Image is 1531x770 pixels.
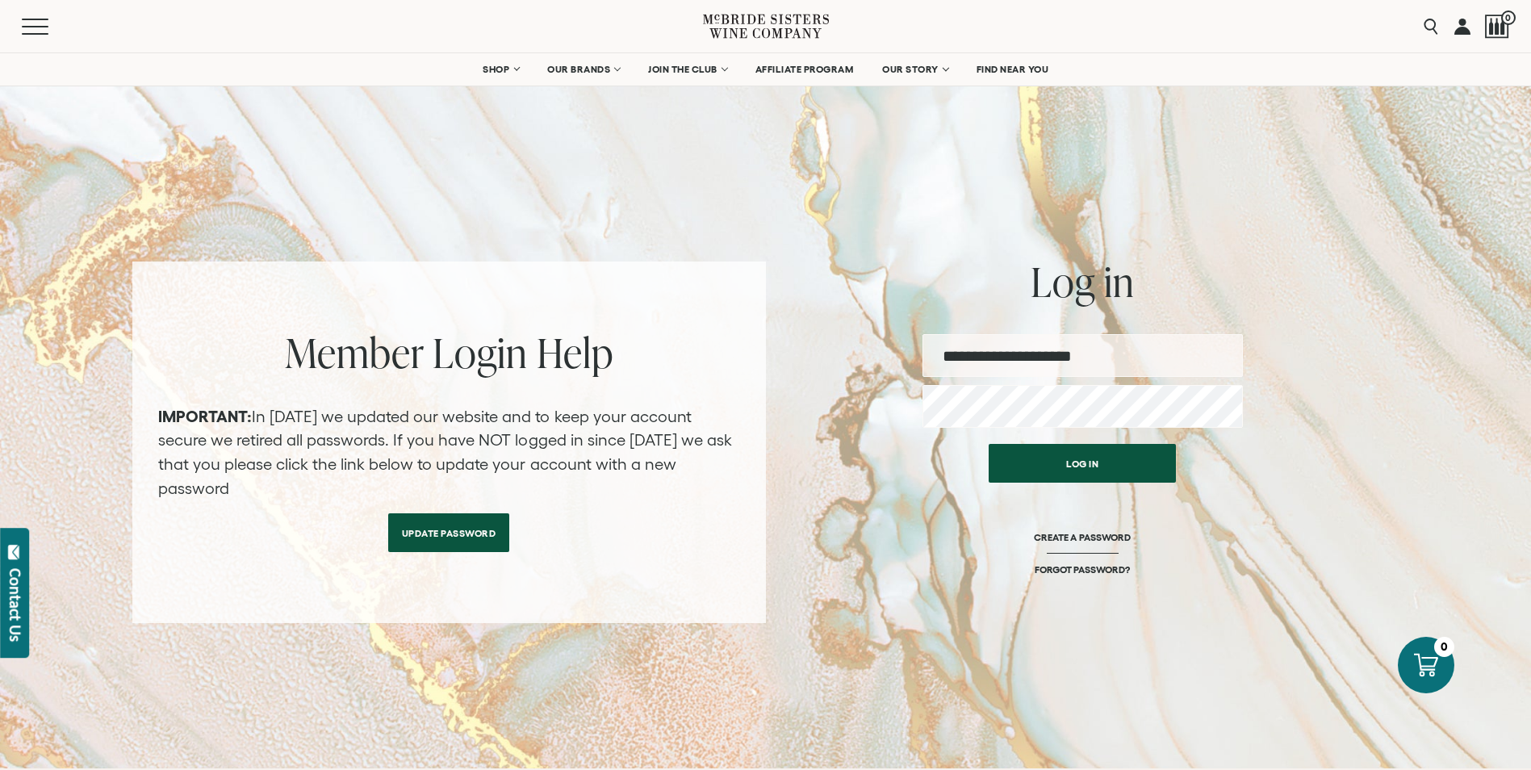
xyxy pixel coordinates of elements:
a: FORGOT PASSWORD? [1035,563,1130,575]
a: SHOP [472,53,529,86]
span: SHOP [483,64,510,75]
span: OUR BRANDS [547,64,610,75]
a: OUR STORY [872,53,958,86]
button: Log in [989,444,1176,483]
strong: IMPORTANT: [158,408,252,425]
button: Mobile Menu Trigger [22,19,80,35]
a: Update Password [388,513,510,552]
p: In [DATE] we updated our website and to keep your account secure we retired all passwords. If you... [158,405,740,500]
span: AFFILIATE PROGRAM [755,64,854,75]
span: OUR STORY [882,64,939,75]
div: 0 [1434,637,1454,657]
div: Contact Us [7,568,23,642]
a: AFFILIATE PROGRAM [745,53,864,86]
span: FIND NEAR YOU [977,64,1049,75]
h2: Log in [922,262,1243,302]
a: CREATE A PASSWORD [1034,531,1130,563]
a: OUR BRANDS [537,53,630,86]
span: 0 [1501,10,1516,25]
a: FIND NEAR YOU [966,53,1060,86]
a: JOIN THE CLUB [638,53,737,86]
span: JOIN THE CLUB [648,64,717,75]
h2: Member Login Help [158,333,740,373]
